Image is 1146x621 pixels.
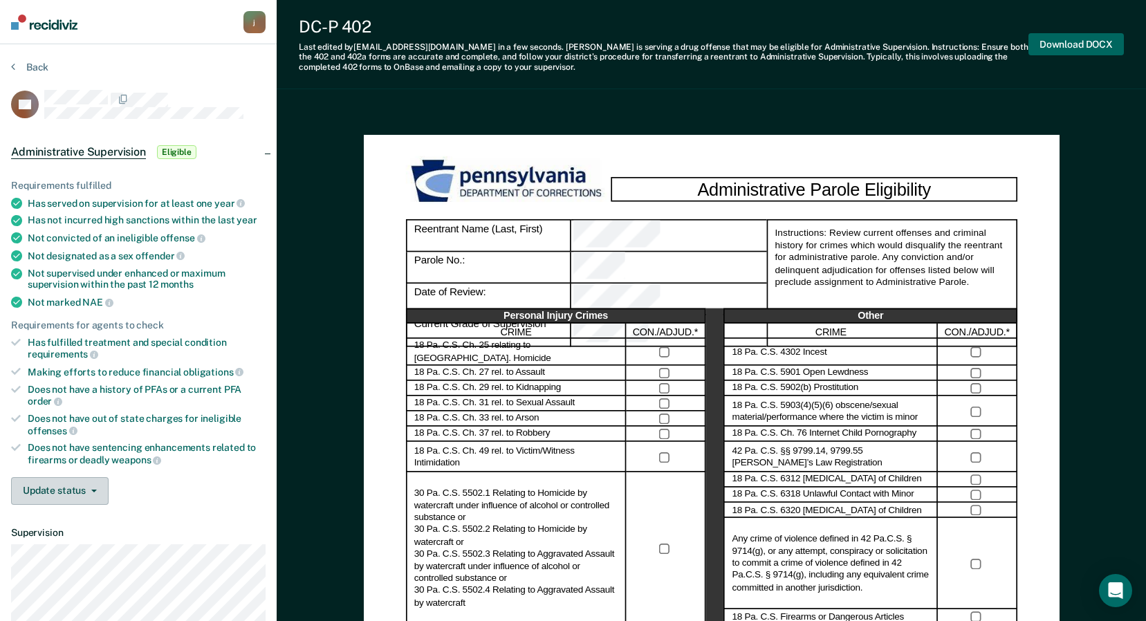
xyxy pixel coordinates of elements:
span: obligations [183,367,243,378]
div: Personal Injury Crimes [406,308,705,324]
dt: Supervision [11,527,266,539]
div: Has fulfilled treatment and special condition [28,337,266,360]
button: j [243,11,266,33]
label: 18 Pa. C.S. Ch. 33 rel. to Arson [414,413,539,425]
button: Download DOCX [1028,33,1124,56]
label: 18 Pa. C.S. Ch. 31 rel. to Sexual Assault [414,398,575,410]
div: Does not have sentencing enhancements related to firearms or deadly [28,442,266,465]
label: 18 Pa. C.S. 6318 Unlawful Contact with Minor [732,489,914,501]
div: Does not have out of state charges for ineligible [28,413,266,436]
div: Instructions: Review current offenses and criminal history for crimes which would disqualify the ... [766,220,1017,347]
button: Back [11,61,48,73]
label: 18 Pa. C.S. 4302 Incest [732,346,826,359]
div: Has served on supervision for at least one [28,197,266,210]
label: 18 Pa. C.S. 6312 [MEDICAL_DATA] of Children [732,474,921,486]
div: CRIME [406,324,626,339]
div: Last edited by [EMAIL_ADDRESS][DOMAIN_NAME] . [PERSON_NAME] is serving a drug offense that may be... [299,42,1028,72]
div: DC-P 402 [299,17,1028,37]
div: Does not have a history of PFAs or a current PFA order [28,384,266,407]
span: in a few seconds [498,42,562,52]
label: 18 Pa. C.S. Ch. 29 rel. to Kidnapping [414,382,561,395]
label: 30 Pa. C.S. 5502.1 Relating to Homicide by watercraft under influence of alcohol or controlled su... [414,488,618,609]
label: 18 Pa. C.S. 5902(b) Prostitution [732,382,858,395]
div: Not supervised under enhanced or maximum supervision within the past 12 [28,268,266,291]
div: Reentrant Name (Last, First) [571,220,766,252]
div: Administrative Parole Eligibility [611,177,1017,202]
img: Recidiviz [11,15,77,30]
div: CON./ADJUD.* [626,324,705,339]
span: offender [136,250,185,261]
div: Requirements fulfilled [11,180,266,192]
div: CRIME [723,324,937,339]
div: Parole No.: [571,252,766,284]
span: weapons [111,454,161,465]
span: requirements [28,349,98,360]
div: Not convicted of an ineligible [28,232,266,244]
div: Date of Review: [571,284,766,316]
span: Eligible [157,145,196,159]
label: 18 Pa. C.S. 6320 [MEDICAL_DATA] of Children [732,504,921,517]
div: Has not incurred high sanctions within the last [28,214,266,226]
label: 18 Pa. C.S. Ch. 76 Internet Child Pornography [732,428,916,441]
span: year [237,214,257,225]
label: 18 Pa. C.S. 5903(4)(5)(6) obscene/sexual material/performance where the victim is minor [732,399,930,423]
span: year [214,198,245,209]
label: 18 Pa. C.S. Ch. 25 relating to [GEOGRAPHIC_DATA]. Homicide [414,340,618,364]
label: 18 Pa. C.S. 5901 Open Lewdness [732,367,868,380]
div: Making efforts to reduce financial [28,366,266,378]
img: PDOC Logo [406,156,611,207]
span: offense [160,232,205,243]
div: Not designated as a sex [28,250,266,262]
button: Update status [11,477,109,505]
div: Parole No.: [406,252,571,284]
div: Requirements for agents to check [11,319,266,331]
div: Open Intercom Messenger [1099,574,1132,607]
span: months [160,279,194,290]
label: 18 Pa. C.S. Ch. 37 rel. to Robbery [414,428,550,441]
label: 18 Pa. C.S. Ch. 49 rel. to Victim/Witness Intimidation [414,445,618,469]
label: Any crime of violence defined in 42 Pa.C.S. § 9714(g), or any attempt, conspiracy or solicitation... [732,533,930,594]
span: offenses [28,425,77,436]
div: Date of Review: [406,284,571,316]
div: Not marked [28,296,266,308]
span: NAE [82,297,113,308]
span: Administrative Supervision [11,145,146,159]
label: 42 Pa. C.S. §§ 9799.14, 9799.55 [PERSON_NAME]’s Law Registration [732,445,930,469]
div: Reentrant Name (Last, First) [406,220,571,252]
div: CON./ADJUD.* [938,324,1017,339]
label: 18 Pa. C.S. Ch. 27 rel. to Assault [414,367,545,380]
div: Other [723,308,1017,324]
